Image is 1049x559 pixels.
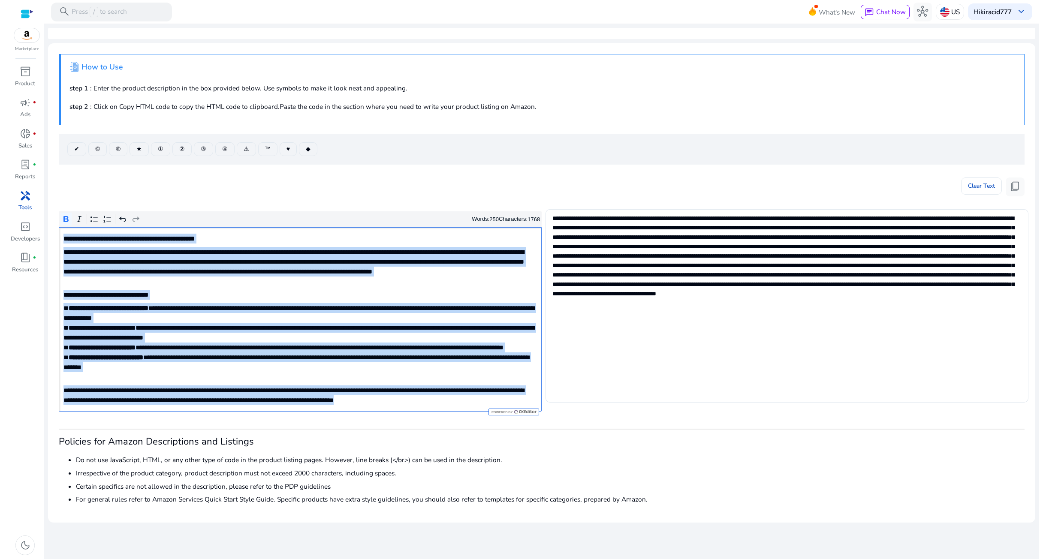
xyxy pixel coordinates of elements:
button: content_copy [1006,177,1025,196]
li: Irrespective of the product category, product description must not exceed 2000 characters, includ... [76,468,1025,478]
div: Words: Characters: [472,214,540,225]
span: Chat Now [876,7,906,16]
button: ④ [215,142,235,156]
b: step 1 [69,84,88,93]
span: inventory_2 [20,66,31,77]
img: amazon.svg [14,28,40,42]
p: Sales [18,142,32,150]
span: hub [917,6,928,17]
button: ® [109,142,127,156]
span: What's New [819,5,855,20]
a: campaignfiber_manual_recordAds [10,95,40,126]
button: hub [913,3,932,21]
button: ™ [258,142,277,156]
span: ⚠ [244,144,249,153]
span: ✔ [74,144,79,153]
h4: How to Use [81,63,123,72]
p: Tools [18,204,32,212]
span: / [90,7,98,17]
a: handymanTools [10,188,40,219]
div: Editor toolbar [59,211,542,228]
p: Hi [974,9,1012,15]
button: ★ [130,142,149,156]
button: ◆ [299,142,317,156]
span: Powered by [491,410,512,414]
span: fiber_manual_record [33,132,36,136]
span: fiber_manual_record [33,101,36,105]
li: For general rules refer to Amazon Services Quick Start Style Guide. Specific products have extra ... [76,494,1025,504]
p: Ads [20,111,30,119]
span: ♥ [286,144,290,153]
label: 1768 [528,216,540,222]
button: ③ [194,142,213,156]
span: ™ [265,144,271,153]
span: donut_small [20,128,31,139]
label: 250 [489,216,499,222]
a: donut_smallfiber_manual_recordSales [10,126,40,157]
div: Rich Text Editor. Editing area: main. Press Alt+0 for help. [59,227,542,412]
span: code_blocks [20,221,31,232]
p: Press to search [72,7,127,17]
button: ⚠ [237,142,256,156]
button: chatChat Now [861,5,909,19]
button: © [88,142,107,156]
a: lab_profilefiber_manual_recordReports [10,157,40,188]
span: handyman [20,190,31,201]
button: Clear Text [961,177,1002,195]
span: campaign [20,97,31,108]
li: Do not use JavaScript, HTML, or any other type of code in the product listing pages. However, lin... [76,455,1025,465]
a: book_4fiber_manual_recordResources [10,250,40,281]
span: chat [865,8,874,17]
span: search [59,6,70,17]
p: : Click on Copy HTML code to copy the HTML code to clipboard.Paste the code in the section where ... [69,102,1016,111]
b: kiracid777 [980,7,1012,16]
span: content_copy [1010,181,1021,192]
img: us.svg [940,7,950,17]
span: dark_mode [20,540,31,551]
span: ① [158,144,163,153]
p: US [951,4,960,19]
span: fiber_manual_record [33,163,36,167]
span: fiber_manual_record [33,256,36,260]
p: : Enter the product description in the box provided below. Use symbols to make it look neat and a... [69,83,1016,93]
button: ① [151,142,170,156]
a: code_blocksDevelopers [10,219,40,250]
span: lab_profile [20,159,31,170]
span: keyboard_arrow_down [1016,6,1027,17]
span: ② [179,144,185,153]
li: Certain specifics are not allowed in the description, please refer to the PDP guidelines [76,481,1025,491]
span: ® [116,144,121,153]
span: ★ [136,144,142,153]
b: step 2 [69,102,88,111]
a: inventory_2Product [10,64,40,95]
p: Reports [15,173,35,181]
span: ◆ [306,144,310,153]
p: Product [15,80,35,88]
span: © [95,144,100,153]
span: Clear Text [968,177,995,195]
p: Marketplace [15,46,39,52]
span: ④ [222,144,228,153]
h3: Policies for Amazon Descriptions and Listings [59,436,1025,447]
p: Developers [11,235,40,243]
button: ✔ [67,142,86,156]
button: ♥ [280,142,297,156]
p: Resources [12,266,38,274]
span: ③ [201,144,206,153]
button: ② [172,142,192,156]
span: book_4 [20,252,31,263]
